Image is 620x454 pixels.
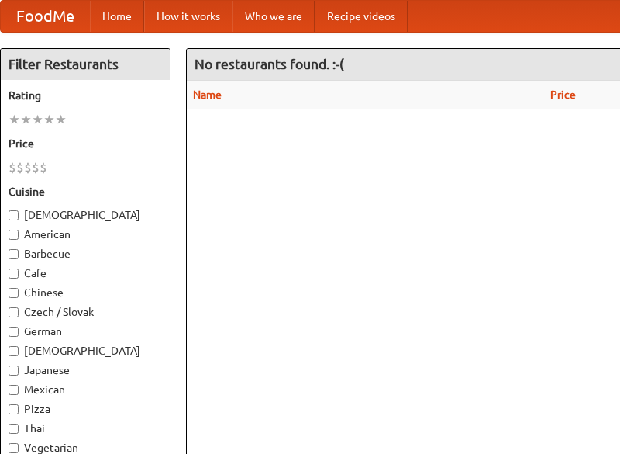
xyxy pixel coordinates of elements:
input: [DEMOGRAPHIC_DATA] [9,346,19,356]
h5: Price [9,136,162,151]
input: Cafe [9,269,19,279]
label: Chinese [9,285,162,300]
label: Pizza [9,401,162,417]
li: ★ [9,111,20,128]
li: ★ [55,111,67,128]
a: Name [193,88,222,101]
ng-pluralize: No restaurants found. :-( [195,57,344,71]
input: Czech / Slovak [9,307,19,317]
a: Price [550,88,576,101]
h4: Filter Restaurants [1,49,170,80]
a: Home [90,1,144,32]
input: American [9,230,19,240]
li: $ [9,159,16,176]
li: $ [32,159,40,176]
h5: Cuisine [9,184,162,199]
label: Mexican [9,382,162,397]
h5: Rating [9,88,162,103]
label: Thai [9,421,162,436]
li: $ [40,159,47,176]
label: Czech / Slovak [9,304,162,320]
label: [DEMOGRAPHIC_DATA] [9,207,162,223]
label: Barbecue [9,246,162,262]
a: Who we are [232,1,315,32]
li: $ [24,159,32,176]
input: [DEMOGRAPHIC_DATA] [9,210,19,220]
li: ★ [43,111,55,128]
a: How it works [144,1,232,32]
li: ★ [32,111,43,128]
label: American [9,227,162,242]
input: Chinese [9,288,19,298]
input: Japanese [9,366,19,376]
li: ★ [20,111,32,128]
input: German [9,327,19,337]
label: German [9,324,162,339]
input: Mexican [9,385,19,395]
li: $ [16,159,24,176]
label: [DEMOGRAPHIC_DATA] [9,343,162,359]
input: Pizza [9,404,19,414]
a: FoodMe [1,1,90,32]
input: Barbecue [9,249,19,259]
label: Japanese [9,362,162,378]
input: Vegetarian [9,443,19,453]
a: Recipe videos [315,1,408,32]
input: Thai [9,424,19,434]
label: Cafe [9,265,162,281]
